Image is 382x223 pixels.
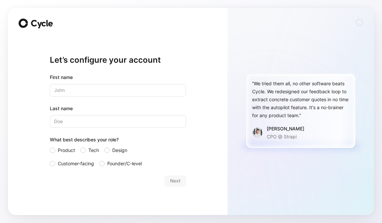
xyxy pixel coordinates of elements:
[50,55,186,65] h1: Let’s configure your account
[107,160,142,168] span: Founder/C-level
[252,80,349,119] div: “We tried them all, no other software beats Cycle. We redesigned our feedback loop to extract con...
[50,136,186,146] div: What best describes your role?
[50,115,186,128] input: Doe
[58,146,75,154] span: Product
[88,146,99,154] span: Tech
[58,160,94,168] span: Customer-facing
[267,125,304,133] div: [PERSON_NAME]
[50,73,186,81] div: First name
[50,84,186,97] input: John
[50,105,186,112] label: Last name
[112,146,127,154] span: Design
[267,133,304,141] p: CPO @ Strapi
